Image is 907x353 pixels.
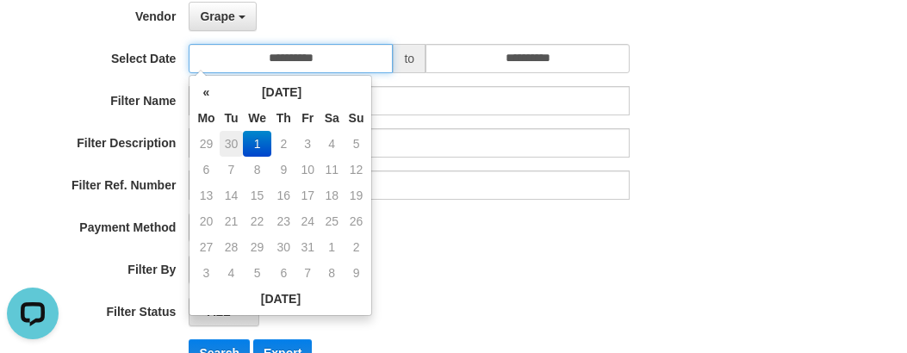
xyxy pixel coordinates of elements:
th: Mo [193,105,219,131]
td: 15 [243,183,271,208]
td: 30 [271,234,296,260]
td: 7 [296,260,320,286]
button: Grape [189,2,256,31]
td: 5 [345,131,369,157]
td: 3 [193,260,219,286]
th: « [193,79,219,105]
td: 14 [220,183,244,208]
td: 18 [320,183,345,208]
td: 29 [243,234,271,260]
td: 8 [243,157,271,183]
th: Tu [220,105,244,131]
th: Su [345,105,369,131]
td: 4 [320,131,345,157]
th: Sa [320,105,345,131]
td: 2 [345,234,369,260]
td: 30 [220,131,244,157]
td: 29 [193,131,219,157]
td: 9 [271,157,296,183]
th: Th [271,105,296,131]
td: 23 [271,208,296,234]
td: 7 [220,157,244,183]
td: 6 [193,157,219,183]
td: 5 [243,260,271,286]
th: [DATE] [220,79,345,105]
td: 6 [271,260,296,286]
td: 28 [220,234,244,260]
td: 20 [193,208,219,234]
td: 1 [320,234,345,260]
th: We [243,105,271,131]
td: 4 [220,260,244,286]
span: to [393,44,426,73]
td: 12 [345,157,369,183]
td: 16 [271,183,296,208]
td: 1 [243,131,271,157]
td: 10 [296,157,320,183]
span: - ALL - [200,305,238,319]
span: Grape [200,9,234,23]
th: Fr [296,105,320,131]
td: 27 [193,234,219,260]
td: 25 [320,208,345,234]
td: 9 [345,260,369,286]
td: 17 [296,183,320,208]
td: 8 [320,260,345,286]
td: 26 [345,208,369,234]
td: 19 [345,183,369,208]
th: [DATE] [193,286,368,312]
td: 13 [193,183,219,208]
td: 22 [243,208,271,234]
td: 24 [296,208,320,234]
button: Open LiveChat chat widget [7,7,59,59]
td: 11 [320,157,345,183]
td: 2 [271,131,296,157]
td: 21 [220,208,244,234]
td: 31 [296,234,320,260]
td: 3 [296,131,320,157]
